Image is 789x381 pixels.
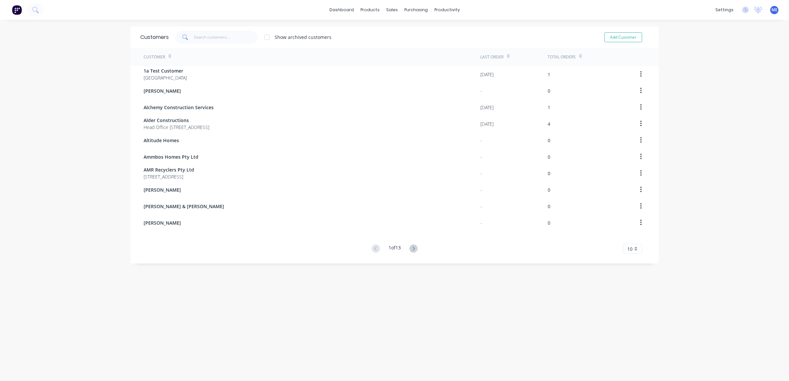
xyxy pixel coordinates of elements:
[548,120,550,127] div: 4
[144,153,198,160] span: Ammbos Homes Pty Ltd
[401,5,431,15] div: purchasing
[480,137,482,144] div: -
[772,7,777,13] span: ME
[548,71,550,78] div: 1
[389,244,401,254] div: 1 of 13
[548,219,550,226] div: 0
[480,219,482,226] div: -
[12,5,22,15] img: Factory
[480,120,494,127] div: [DATE]
[548,104,550,111] div: 1
[548,203,550,210] div: 0
[480,186,482,193] div: -
[144,173,194,180] span: [STREET_ADDRESS]
[275,34,331,41] div: Show archived customers
[548,137,550,144] div: 0
[144,219,181,226] span: [PERSON_NAME]
[194,31,258,44] input: Search customers...
[548,170,550,177] div: 0
[548,186,550,193] div: 0
[627,245,633,252] span: 10
[144,117,209,124] span: Alder Constructions
[480,170,482,177] div: -
[480,203,482,210] div: -
[144,203,224,210] span: [PERSON_NAME] & [PERSON_NAME]
[383,5,401,15] div: sales
[480,104,494,111] div: [DATE]
[144,74,187,81] span: [GEOGRAPHIC_DATA]
[144,67,187,74] span: 1a Test Customer
[548,153,550,160] div: 0
[144,124,209,131] span: Head Office [STREET_ADDRESS]
[431,5,463,15] div: productivity
[548,54,576,60] div: Total Orders
[144,54,165,60] div: Customer
[480,54,503,60] div: Last Order
[480,153,482,160] div: -
[326,5,357,15] a: dashboard
[144,137,179,144] span: Altitude Homes
[548,87,550,94] div: 0
[144,186,181,193] span: [PERSON_NAME]
[144,87,181,94] span: [PERSON_NAME]
[140,33,169,41] div: Customers
[604,32,642,42] button: Add Customer
[480,87,482,94] div: -
[480,71,494,78] div: [DATE]
[712,5,737,15] div: settings
[144,104,214,111] span: Alchemy Construction Services
[144,166,194,173] span: AMR Recyclers Pty Ltd
[357,5,383,15] div: products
